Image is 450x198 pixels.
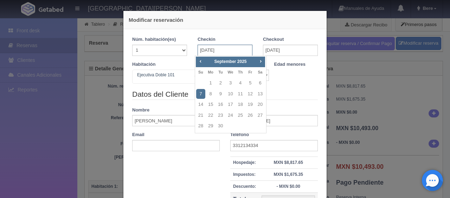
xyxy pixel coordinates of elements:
a: 4 [236,78,245,88]
a: 10 [226,89,235,99]
a: 13 [256,89,265,99]
a: 5 [246,78,255,88]
strong: MXN $8,817.65 [274,160,303,165]
label: Checkout [263,36,284,43]
a: 15 [206,100,215,110]
a: 6 [256,78,265,88]
label: Edad menores [274,61,306,68]
span: Wednesday [228,70,233,74]
input: Seleccionar hab. [135,71,140,83]
a: 28 [196,121,205,131]
a: 27 [256,110,265,121]
strong: MXN $1,675.35 [274,172,303,177]
a: 25 [236,110,245,121]
span: Ejecutiva Doble 101 [135,71,189,78]
span: Saturday [258,70,262,74]
span: Prev [198,58,203,64]
a: 21 [196,110,205,121]
a: 19 [246,100,255,110]
a: 14 [196,100,205,110]
legend: Datos del Cliente [132,89,318,100]
a: Next [257,57,265,65]
label: Checkin [198,36,216,43]
a: 17 [226,100,235,110]
a: 11 [236,89,245,99]
a: Prev [197,57,204,65]
a: 9 [216,89,225,99]
th: Hospedaje: [230,157,259,168]
a: 23 [216,110,225,121]
span: Monday [208,70,213,74]
label: Email [132,132,144,138]
label: Teléfono [230,132,249,138]
a: 24 [226,110,235,121]
th: Impuestos: [230,168,259,180]
span: Next [258,58,263,64]
label: Nombre [132,107,149,114]
a: 2 [216,78,225,88]
h4: Modificar reservación [129,16,321,24]
a: 29 [206,121,215,131]
a: 8 [206,89,215,99]
span: September [214,59,236,64]
a: 16 [216,100,225,110]
input: DD-MM-AAAA [198,45,252,56]
span: 2025 [237,59,247,64]
a: 26 [246,110,255,121]
input: DD-MM-AAAA [263,45,318,56]
th: Descuento: [230,180,259,192]
a: 20 [256,100,265,110]
span: Friday [248,70,252,74]
span: Sunday [198,70,203,74]
span: Thursday [238,70,243,74]
a: 3 [226,78,235,88]
a: 7 [196,89,205,99]
a: 30 [216,121,225,131]
a: 12 [246,89,255,99]
label: Núm. habitación(es) [132,36,176,43]
span: Tuesday [218,70,223,74]
a: 1 [206,78,215,88]
strong: - MXN $0.00 [276,184,300,189]
a: 22 [206,110,215,121]
a: 18 [236,100,245,110]
label: Habitación [132,61,155,68]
